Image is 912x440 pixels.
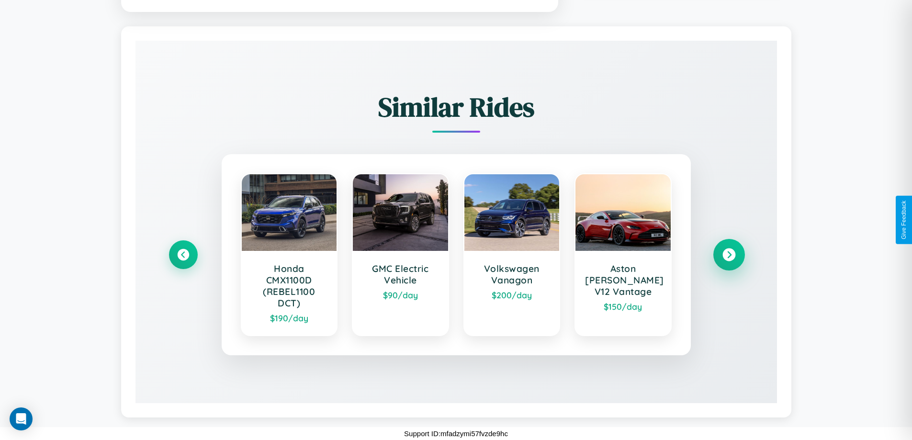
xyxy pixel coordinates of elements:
[241,173,338,336] a: Honda CMX1100D (REBEL1100 DCT)$190/day
[169,89,743,125] h2: Similar Rides
[10,407,33,430] div: Open Intercom Messenger
[901,201,907,239] div: Give Feedback
[474,290,550,300] div: $ 200 /day
[585,263,661,297] h3: Aston [PERSON_NAME] V12 Vantage
[362,290,439,300] div: $ 90 /day
[585,301,661,312] div: $ 150 /day
[251,263,327,309] h3: Honda CMX1100D (REBEL1100 DCT)
[251,313,327,323] div: $ 190 /day
[463,173,561,336] a: Volkswagen Vanagon$200/day
[352,173,449,336] a: GMC Electric Vehicle$90/day
[362,263,439,286] h3: GMC Electric Vehicle
[574,173,672,336] a: Aston [PERSON_NAME] V12 Vantage$150/day
[404,427,508,440] p: Support ID: mfadzymi57fvzde9hc
[474,263,550,286] h3: Volkswagen Vanagon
